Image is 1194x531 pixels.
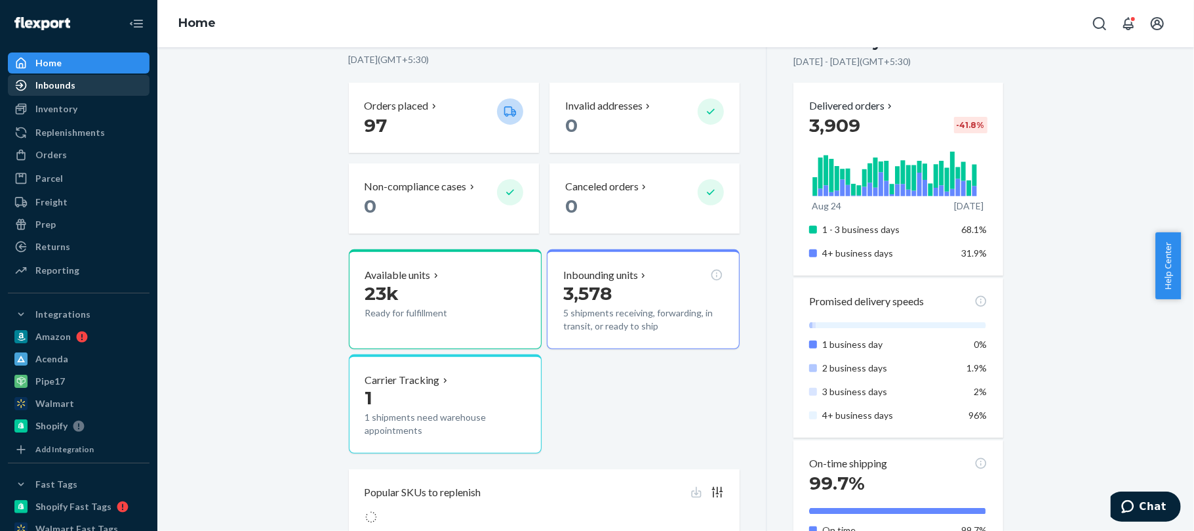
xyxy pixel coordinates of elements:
p: 1 shipments need warehouse appointments [365,411,525,437]
span: 99.7% [809,472,865,494]
a: Amazon [8,326,149,347]
p: Available units [365,268,431,283]
button: Help Center [1155,232,1181,299]
button: Carrier Tracking11 shipments need warehouse appointments [349,354,542,454]
p: Carrier Tracking [365,373,440,388]
button: Fast Tags [8,474,149,495]
a: Walmart [8,393,149,414]
a: Orders [8,144,149,165]
a: Prep [8,214,149,235]
div: Walmart [35,397,74,410]
span: 68.1% [962,224,987,235]
button: Open Search Box [1086,11,1113,37]
div: Reporting [35,264,79,277]
div: Shopify Fast Tags [35,500,111,513]
span: 31.9% [962,247,987,259]
a: Pipe17 [8,371,149,392]
div: Prep [35,218,56,231]
p: Orders placed [365,98,429,114]
p: 1 business day [822,338,951,351]
span: 2% [974,386,987,397]
button: Close Navigation [123,11,149,37]
a: Home [8,53,149,74]
span: 0 [565,195,578,217]
div: Freight [35,196,68,209]
a: Parcel [8,168,149,189]
button: Canceled orders 0 [549,163,740,234]
p: Popular SKUs to replenish [365,485,481,500]
a: Inbounds [8,75,149,96]
ol: breadcrumbs [168,5,226,43]
p: Non-compliance cases [365,179,467,194]
a: Shopify [8,415,149,436]
a: Returns [8,236,149,257]
p: 2 business days [822,362,951,375]
p: 4+ business days [822,247,951,260]
div: Add Integration [35,444,94,455]
a: Inventory [8,98,149,119]
div: -41.8 % [954,117,987,133]
div: Integrations [35,308,90,321]
a: Freight [8,192,149,213]
div: Shopify [35,419,68,433]
div: Pipe17 [35,375,65,388]
iframe: Opens a widget where you can chat to one of our agents [1111,492,1181,524]
button: Invalid addresses 0 [549,83,740,153]
p: Invalid addresses [565,98,643,114]
button: Delivered orders [809,98,895,114]
p: 5 shipments receiving, forwarding, in transit, or ready to ship [563,307,723,333]
div: Inventory [35,102,77,116]
p: Canceled orders [565,179,639,194]
span: 3,578 [563,282,612,305]
div: Parcel [35,172,63,185]
span: 1 [365,387,373,409]
a: Replenishments [8,122,149,143]
button: Inbounding units3,5785 shipments receiving, forwarding, in transit, or ready to ship [547,249,740,349]
span: 1.9% [967,362,987,373]
span: 23k [365,282,399,305]
p: Inbounding units [563,268,638,283]
p: 4+ business days [822,409,951,422]
p: 3 business days [822,385,951,398]
span: 0 [565,114,578,137]
button: Available units23kReady for fulfillment [349,249,542,349]
p: On-time shipping [809,456,887,471]
span: 0 [365,195,377,217]
a: Shopify Fast Tags [8,496,149,517]
span: 97 [365,114,388,137]
button: Open account menu [1144,11,1170,37]
p: [DATE] ( GMT+5:30 ) [349,53,740,66]
p: Ready for fulfillment [365,307,487,320]
a: Acenda [8,349,149,370]
div: Amazon [35,330,71,343]
button: Non-compliance cases 0 [349,163,539,234]
span: 3,909 [809,114,860,137]
p: Aug 24 [812,200,841,213]
a: Reporting [8,260,149,281]
p: Promised delivery speeds [809,294,924,309]
p: [DATE] [954,200,984,213]
a: Add Integration [8,442,149,457]
div: Home [35,56,62,70]
div: Fast Tags [35,478,77,491]
p: 1 - 3 business days [822,223,951,236]
span: 96% [969,410,987,421]
div: Replenishments [35,126,105,139]
button: Open notifications [1115,11,1142,37]
span: 0% [974,339,987,350]
button: Orders placed 97 [349,83,539,153]
div: Returns [35,240,70,253]
a: Home [178,16,216,30]
div: Acenda [35,352,68,366]
div: Orders [35,148,67,161]
p: [DATE] - [DATE] ( GMT+5:30 ) [793,55,911,68]
img: Flexport logo [14,17,70,30]
div: Inbounds [35,79,75,92]
button: Integrations [8,304,149,325]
